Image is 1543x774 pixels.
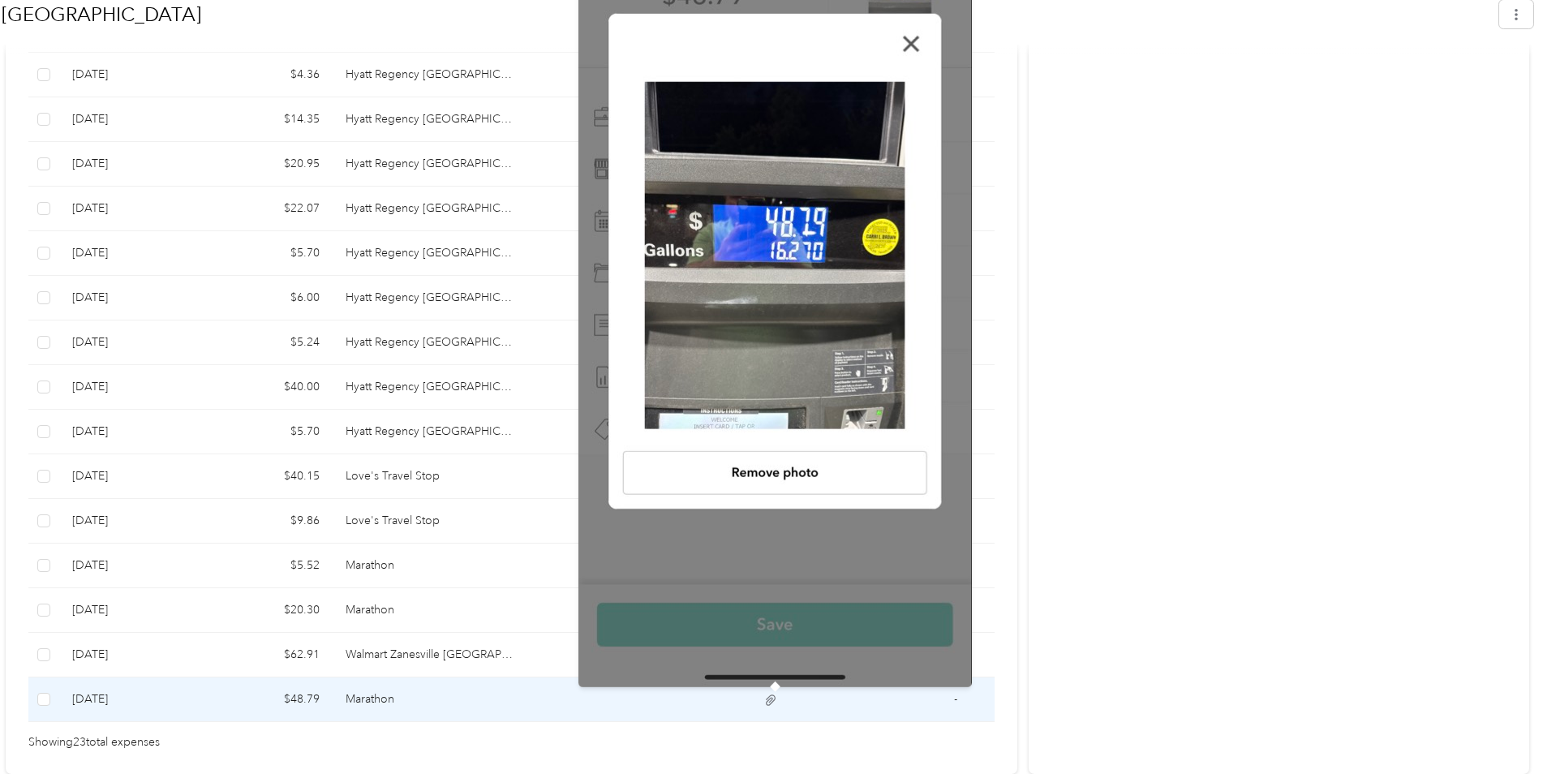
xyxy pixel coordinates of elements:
[333,454,527,499] td: Love's Travel Stop
[206,410,333,454] td: $5.70
[206,320,333,365] td: $5.24
[59,320,205,365] td: 8-26-2025
[59,677,205,722] td: 8-23-2025
[333,231,527,276] td: Hyatt Regency Chicago
[333,499,527,544] td: Love's Travel Stop
[333,633,527,677] td: Walmart Zanesville Supercenter Public Parking
[59,454,205,499] td: 8-23-2025
[59,544,205,588] td: 8-23-2025
[206,53,333,97] td: $4.36
[206,588,333,633] td: $20.30
[333,588,527,633] td: Marathon
[59,53,205,97] td: 8-28-2025
[206,142,333,187] td: $20.95
[59,276,205,320] td: 8-26-2025
[206,633,333,677] td: $62.91
[59,231,205,276] td: 8-26-2025
[206,97,333,142] td: $14.35
[59,410,205,454] td: 8-25-2025
[206,231,333,276] td: $5.70
[333,276,527,320] td: Hyatt Regency Chicago
[59,365,205,410] td: 8-25-2025
[206,677,333,722] td: $48.79
[333,544,527,588] td: Marathon
[333,53,527,97] td: Hyatt Regency Chicago
[59,97,205,142] td: 8-27-2025
[206,276,333,320] td: $6.00
[206,454,333,499] td: $40.15
[333,97,527,142] td: Hyatt Regency Chicago
[333,677,527,722] td: Marathon
[59,142,205,187] td: 8-27-2025
[59,633,205,677] td: 8-23-2025
[59,187,205,231] td: 8-26-2025
[917,677,995,722] td: -
[333,142,527,187] td: Hyatt Regency Chicago
[333,320,527,365] td: Hyatt Regency Chicago
[333,410,527,454] td: Hyatt Regency Chicago
[206,365,333,410] td: $40.00
[59,499,205,544] td: 8-23-2025
[59,588,205,633] td: 8-23-2025
[206,544,333,588] td: $5.52
[333,187,527,231] td: Hyatt Regency Chicago
[28,733,160,751] span: Showing 23 total expenses
[333,365,527,410] td: Hyatt Regency Chicago
[206,499,333,544] td: $9.86
[206,187,333,231] td: $22.07
[954,692,957,706] span: -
